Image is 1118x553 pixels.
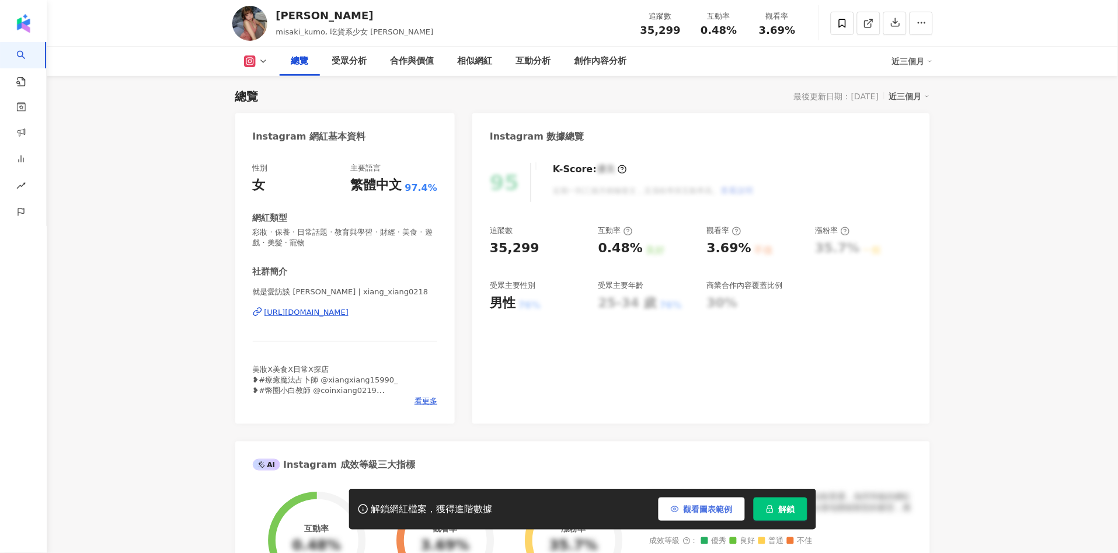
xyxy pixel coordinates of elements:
[707,280,783,291] div: 商業合作內容覆蓋比例
[14,14,33,33] img: logo icon
[701,537,727,546] span: 優秀
[490,130,584,143] div: Instagram 數據總覽
[351,176,402,194] div: 繁體中文
[707,239,751,258] div: 3.69%
[754,498,807,521] button: 解鎖
[253,163,268,173] div: 性別
[816,225,850,236] div: 漲粉率
[371,503,493,516] div: 解鎖網紅檔案，獲得進階數據
[253,307,438,318] a: [URL][DOMAIN_NAME]
[659,498,745,521] button: 觀看圖表範例
[490,294,516,312] div: 男性
[253,176,266,194] div: 女
[889,89,930,104] div: 近三個月
[391,54,434,68] div: 合作與價值
[276,8,434,23] div: [PERSON_NAME]
[490,225,513,236] div: 追蹤數
[794,92,879,101] div: 最後更新日期：[DATE]
[253,287,438,297] span: 就是愛訪談 [PERSON_NAME] | xiang_xiang0218
[697,11,741,22] div: 互動率
[232,6,267,41] img: KOL Avatar
[598,225,633,236] div: 互動率
[684,505,733,514] span: 觀看圖表範例
[755,11,800,22] div: 觀看率
[332,54,367,68] div: 受眾分析
[490,239,539,258] div: 35,299
[598,239,643,258] div: 0.48%
[779,505,795,514] span: 解鎖
[766,505,774,513] span: lock
[235,88,259,105] div: 總覽
[553,163,627,176] div: K-Score :
[490,280,535,291] div: 受眾主要性別
[574,54,627,68] div: 創作內容分析
[264,307,349,318] div: [URL][DOMAIN_NAME]
[405,182,438,194] span: 97.4%
[730,537,755,546] span: 良好
[253,266,288,278] div: 社群簡介
[640,24,681,36] span: 35,299
[16,42,40,88] a: search
[253,227,438,248] span: 彩妝 · 保養 · 日常話題 · 教育與學習 · 財經 · 美食 · 遊戲 · 美髮 · 寵物
[759,25,795,36] span: 3.69%
[892,52,933,71] div: 近三個月
[253,130,366,143] div: Instagram 網紅基本資料
[253,459,281,471] div: AI
[650,537,912,546] div: 成效等級 ：
[351,163,381,173] div: 主要語言
[758,537,784,546] span: 普通
[701,25,737,36] span: 0.48%
[276,27,434,36] span: misaki_kumo, 吃貨系少女 [PERSON_NAME]
[598,280,644,291] div: 受眾主要年齡
[253,212,288,224] div: 網紅類型
[787,537,813,546] span: 不佳
[253,365,398,416] span: 美妝X美食X日常X探店 ❥#療癒魔法占卜師 @xiangxiang15990_ ❥#幣圈小白教師 @coinxiang0219 ❥YT: #就是愛訪談香香 ❥ #dj活動邀約 @dj_bearb...
[253,458,415,471] div: Instagram 成效等級三大指標
[639,11,683,22] div: 追蹤數
[458,54,493,68] div: 相似網紅
[415,396,437,406] span: 看更多
[516,54,551,68] div: 互動分析
[291,54,309,68] div: 總覽
[16,174,26,200] span: rise
[707,225,741,236] div: 觀看率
